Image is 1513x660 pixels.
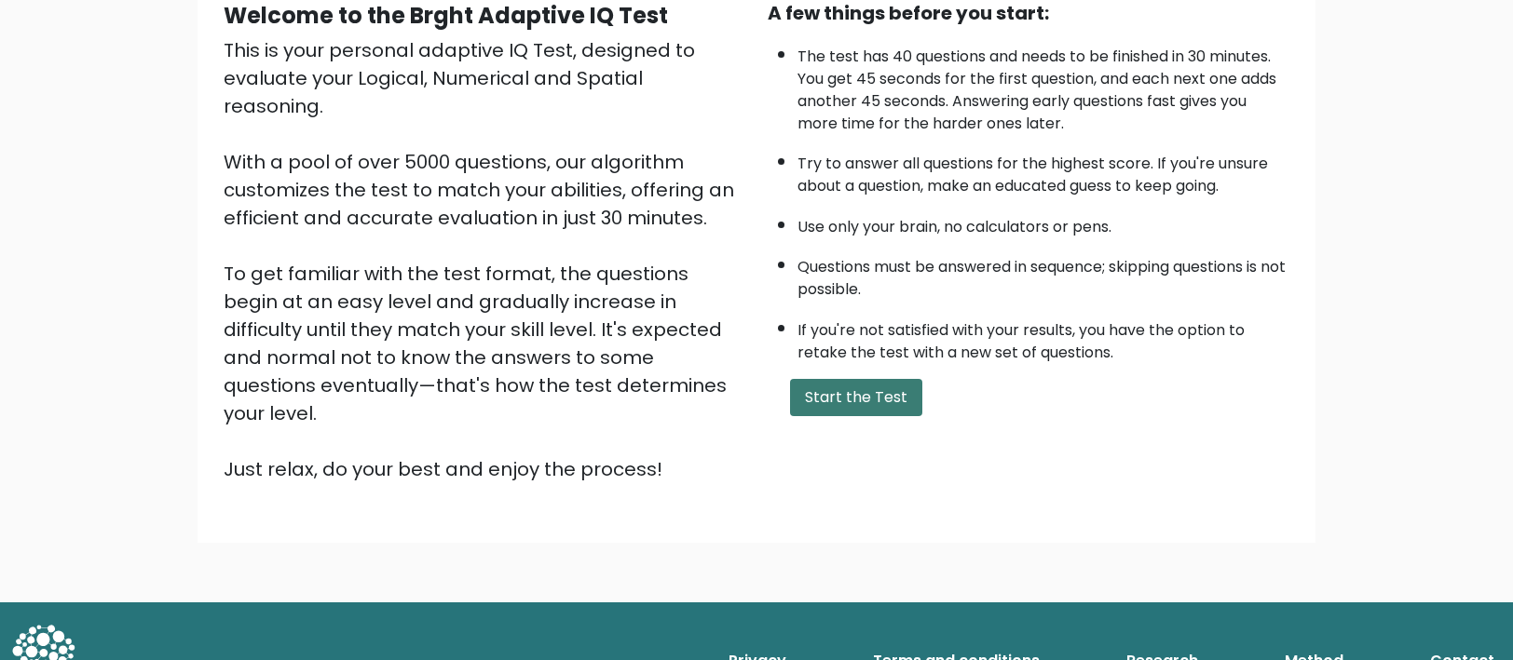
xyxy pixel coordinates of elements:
[797,143,1289,197] li: Try to answer all questions for the highest score. If you're unsure about a question, make an edu...
[790,379,922,416] button: Start the Test
[797,36,1289,135] li: The test has 40 questions and needs to be finished in 30 minutes. You get 45 seconds for the firs...
[797,247,1289,301] li: Questions must be answered in sequence; skipping questions is not possible.
[224,36,745,483] div: This is your personal adaptive IQ Test, designed to evaluate your Logical, Numerical and Spatial ...
[797,207,1289,238] li: Use only your brain, no calculators or pens.
[797,310,1289,364] li: If you're not satisfied with your results, you have the option to retake the test with a new set ...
